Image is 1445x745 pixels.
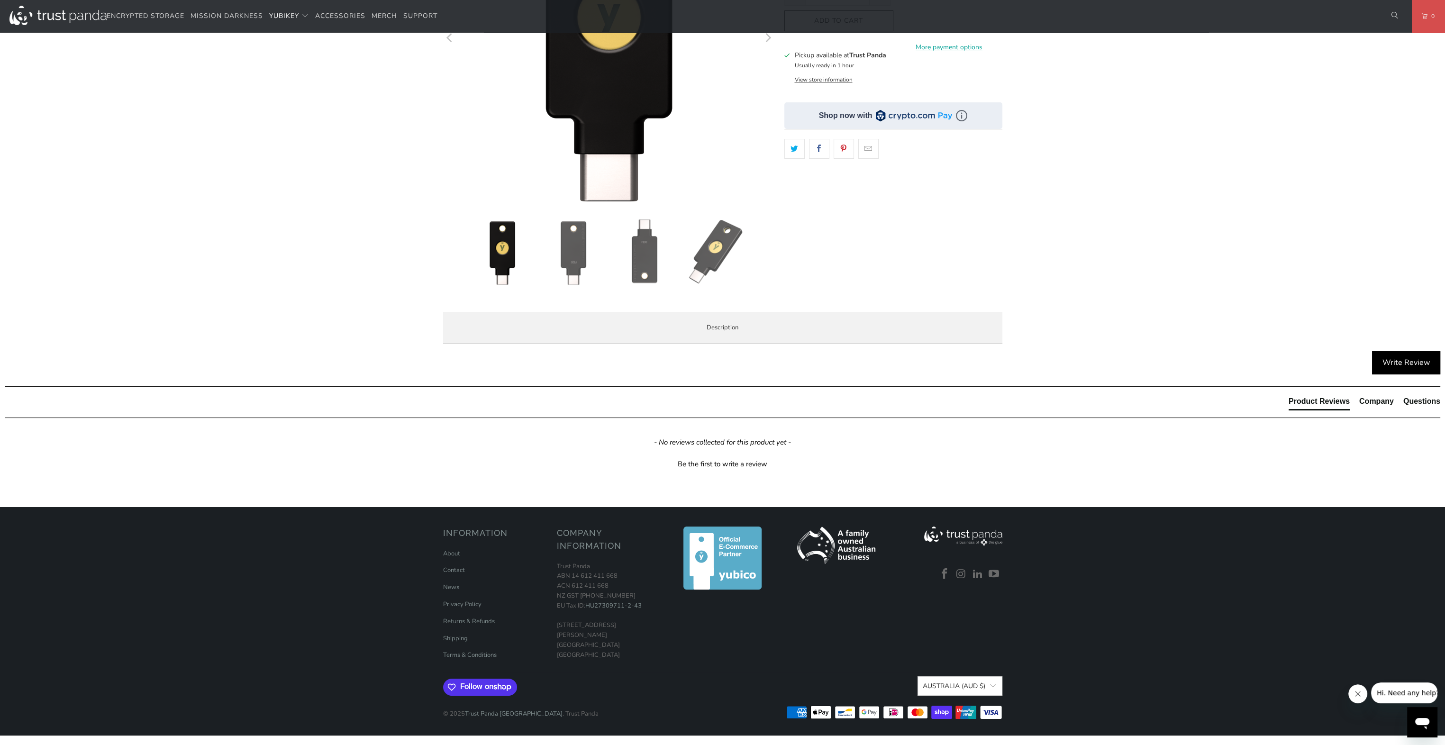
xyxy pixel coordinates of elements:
span: Mission Darkness [191,11,263,20]
a: Terms & Conditions [443,651,497,659]
a: Support [403,5,437,27]
span: Accessories [315,11,365,20]
a: Share this on Twitter [784,139,805,159]
a: News [443,583,459,591]
a: Share this on Facebook [809,139,829,159]
span: Support [403,11,437,20]
a: Trust Panda Australia on LinkedIn [971,568,985,581]
a: Email this to a friend [858,139,879,159]
img: Security Key C (NFC) by Yubico - Trust Panda [682,219,749,285]
a: HU27309711-2-43 [585,601,642,610]
a: Merch [372,5,397,27]
label: Description [443,312,1002,344]
div: Company [1359,396,1394,407]
iframe: Button to launch messaging window [1407,707,1437,737]
img: Security Key C (NFC) by Yubico - Trust Panda [611,219,678,285]
div: Write Review [1372,351,1440,375]
a: Returns & Refunds [443,617,495,626]
img: Trust Panda Australia [9,6,107,25]
div: Questions [1403,396,1440,407]
small: Usually ready in 1 hour [794,62,854,69]
nav: Translation missing: en.navigation.header.main_nav [107,5,437,27]
a: More payment options [896,42,1002,53]
a: Shipping [443,634,468,643]
iframe: Close message [1348,684,1367,703]
iframe: Message from company [1371,682,1437,703]
a: Trust Panda [GEOGRAPHIC_DATA] [465,709,563,718]
a: About [443,549,460,558]
h3: Pickup available at [794,50,886,60]
a: Trust Panda Australia on YouTube [987,568,1001,581]
img: Security Key C (NFC) by Yubico - Trust Panda [540,219,607,285]
span: 0 [1427,11,1435,21]
a: Accessories [315,5,365,27]
a: Trust Panda Australia on Facebook [938,568,952,581]
em: - No reviews collected for this product yet - [654,437,791,447]
a: Trust Panda Australia on Instagram [954,568,968,581]
b: Trust Panda [849,51,886,60]
iframe: Reviews Widget [784,175,1002,207]
summary: YubiKey [269,5,309,27]
a: Encrypted Storage [107,5,184,27]
button: Australia (AUD $) [918,676,1002,696]
a: Mission Darkness [191,5,263,27]
span: Encrypted Storage [107,11,184,20]
img: Security Key C (NFC) by Yubico - Trust Panda [469,219,536,285]
p: © 2025 . Trust Panda [443,700,599,719]
div: Product Reviews [1289,396,1350,407]
p: Trust Panda ABN 14 612 411 668 ACN 612 411 668 NZ GST [PHONE_NUMBER] EU Tax ID: [STREET_ADDRESS][... [557,562,661,660]
div: Be the first to write a review [5,457,1440,469]
a: Share this on Pinterest [834,139,854,159]
button: View store information [794,76,852,83]
span: YubiKey [269,11,299,20]
span: Hi. Need any help? [6,7,68,14]
div: Shop now with [819,110,872,121]
span: Merch [372,11,397,20]
div: Be the first to write a review [678,459,767,469]
div: Reviews Tabs [1289,396,1440,415]
a: Contact [443,566,465,574]
a: Privacy Policy [443,600,482,609]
